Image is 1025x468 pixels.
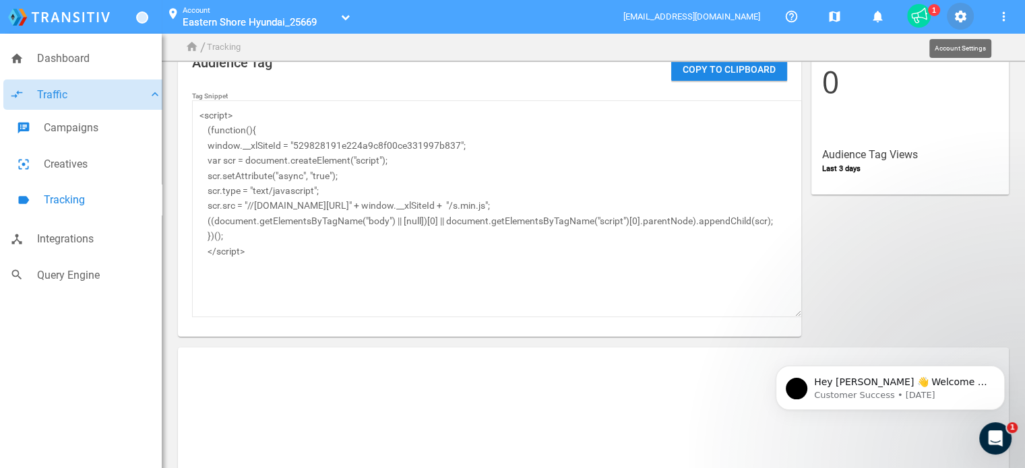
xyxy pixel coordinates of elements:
i: home [10,52,24,65]
li: Tracking [207,40,241,55]
span: Campaigns [44,119,162,137]
mat-icon: notifications [869,9,886,25]
span: Dashboard [37,50,162,67]
a: filter_center_focusCreatives [10,149,168,180]
a: searchQuery Engine [3,260,168,291]
i: filter_center_focus [17,158,30,171]
button: Copy to Clipboard [671,57,787,81]
small: Last 3 days [822,164,861,173]
p: Audience Tag Views [822,149,998,160]
span: Eastern Shore Hyundai_25669 [183,16,317,28]
label: Tag Snippet [192,91,787,102]
i: speaker_notes [17,121,30,135]
mat-icon: more_vert [995,9,1012,25]
i: search [10,268,24,281]
span: Copy to Clipboard [683,64,776,75]
button: More [990,3,1017,30]
small: Account [183,6,210,15]
span: Query Engine [37,267,162,284]
iframe: Intercom live chat [979,422,1012,455]
mat-icon: location_on [165,7,181,24]
li: / [200,36,206,58]
a: compare_arrowsTraffickeyboard_arrow_down [3,79,168,110]
span: Creatives [44,156,162,173]
a: speaker_notesCampaigns [10,112,168,143]
div: Account Settings [929,39,991,58]
div: 1 [907,4,931,28]
a: device_hubIntegrations [3,224,168,255]
span: Traffic [37,86,148,104]
i: keyboard_arrow_down [148,88,162,101]
i: compare_arrows [10,88,24,101]
a: homeDashboard [3,43,168,74]
img: logo [8,9,110,26]
mat-icon: help_outline [783,9,799,25]
mat-icon: map [826,9,842,25]
i: home [185,40,199,54]
mat-icon: settings [952,9,968,25]
a: labelTracking [10,185,168,215]
iframe: Intercom notifications message [755,337,1025,432]
i: label [17,193,30,207]
span: Integrations [37,230,162,248]
div: 1 [928,4,940,16]
mat-card-title: Audience Tag [192,57,787,69]
span: [EMAIL_ADDRESS][DOMAIN_NAME] [623,11,762,22]
span: 1 [1007,422,1018,433]
h1: 0 [822,65,998,99]
span: Tracking [44,191,162,209]
a: Toggle Menu [136,11,148,24]
i: device_hub [10,232,24,246]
